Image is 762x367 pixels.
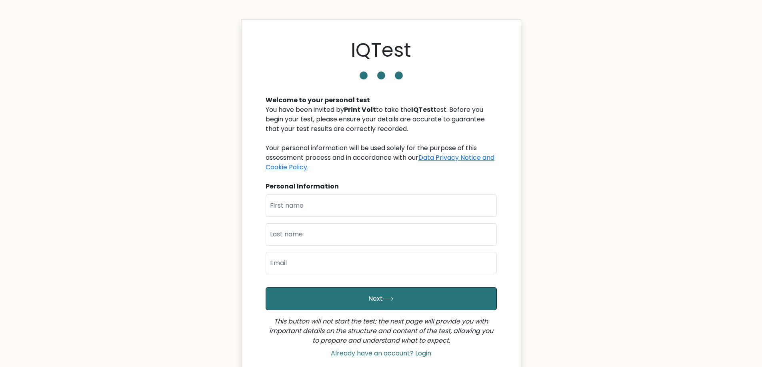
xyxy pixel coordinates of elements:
[266,223,497,246] input: Last name
[266,182,497,191] div: Personal Information
[411,105,434,114] b: IQTest
[266,153,494,172] a: Data Privacy Notice and Cookie Policy.
[328,349,434,358] a: Already have an account? Login
[351,39,411,62] h1: IQTest
[266,105,497,172] div: You have been invited by to take the test. Before you begin your test, please ensure your details...
[269,317,493,345] i: This button will not start the test; the next page will provide you with important details on the...
[266,95,497,105] div: Welcome to your personal test
[344,105,376,114] b: Print Volt
[266,252,497,274] input: Email
[266,194,497,217] input: First name
[266,287,497,310] button: Next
